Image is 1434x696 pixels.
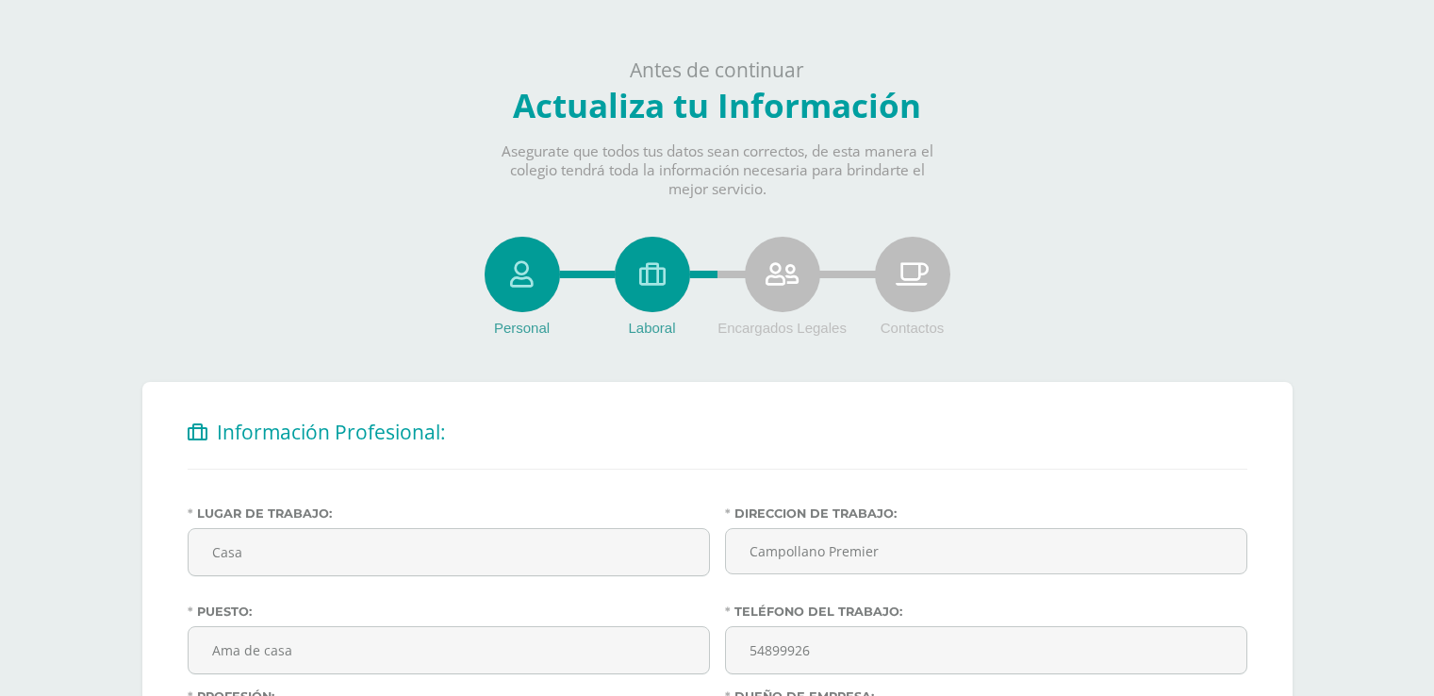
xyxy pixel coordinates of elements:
label: Lugar de Trabajo: [188,506,710,521]
span: Contactos [881,320,945,336]
span: Antes de continuar [630,57,804,83]
input: Direccion de trabajo [725,528,1247,574]
span: Información Profesional: [217,419,446,445]
span: Laboral [628,320,675,336]
label: Direccion de trabajo: [725,506,1247,521]
input: Teléfono del trabajo [726,627,1246,673]
span: Encargados Legales [717,320,847,336]
input: Lugar de Trabajo [189,529,709,575]
label: Teléfono del trabajo: [725,605,1247,619]
label: Puesto: [188,605,710,619]
input: Puesto [189,627,709,673]
p: Asegurate que todos tus datos sean correctos, de esta manera el colegio tendrá toda la informació... [486,142,949,199]
span: Personal [494,320,550,336]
